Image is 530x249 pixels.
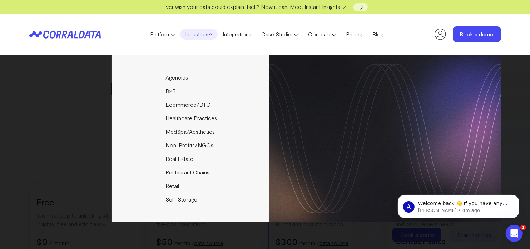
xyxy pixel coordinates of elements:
a: Pricing [341,29,367,40]
span: 1 [520,225,526,230]
a: Case Studies [256,29,303,40]
a: Industries [180,29,218,40]
iframe: Intercom live chat [506,225,523,242]
a: Restaurant Chains [112,166,271,179]
a: Blog [367,29,388,40]
a: MedSpa/Aesthetics [112,125,271,138]
a: Retail [112,179,271,193]
a: Compare [303,29,341,40]
a: B2B [112,84,271,98]
a: Real Estate [112,152,271,166]
a: Integrations [218,29,256,40]
a: Ecommerce/DTC [112,98,271,111]
span: Ever wish your data could explain itself? Now it can. Meet Instant Insights 🪄 [162,3,348,10]
a: Non-Profits/NGOs [112,138,271,152]
a: Self-Storage [112,193,271,206]
iframe: Intercom notifications message [387,180,530,230]
a: Platform [145,29,180,40]
a: Book a demo [453,26,501,42]
a: Healthcare Practices [112,111,271,125]
a: Agencies [112,71,271,84]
